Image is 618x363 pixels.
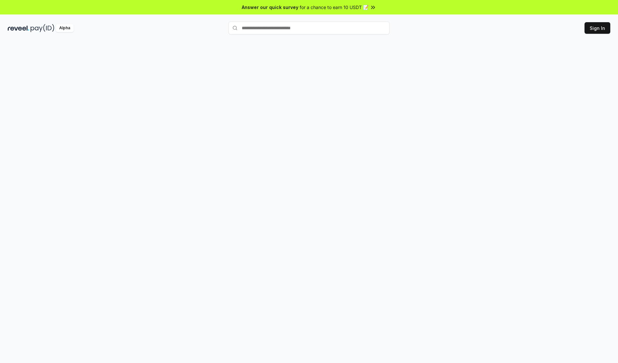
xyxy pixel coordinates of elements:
span: Answer our quick survey [242,4,298,11]
img: pay_id [31,24,54,32]
img: reveel_dark [8,24,29,32]
div: Alpha [56,24,74,32]
button: Sign In [585,22,610,34]
span: for a chance to earn 10 USDT 📝 [300,4,369,11]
